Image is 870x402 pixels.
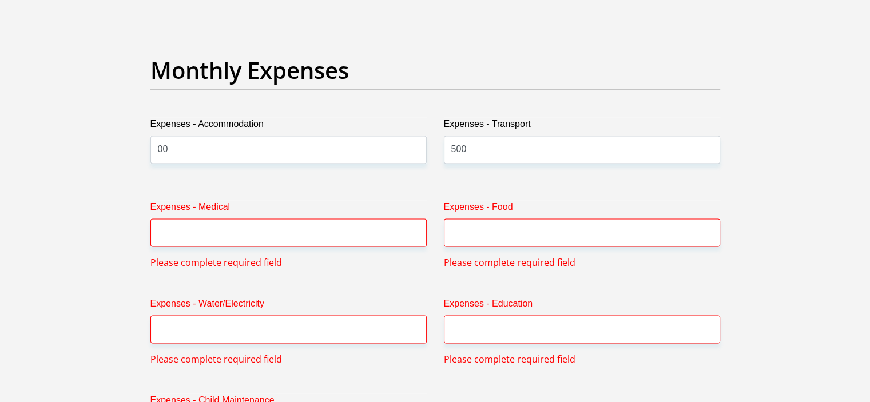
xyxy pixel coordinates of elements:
label: Expenses - Transport [444,117,720,136]
h2: Monthly Expenses [150,57,720,84]
label: Expenses - Water/Electricity [150,297,427,315]
label: Expenses - Food [444,200,720,218]
label: Expenses - Education [444,297,720,315]
input: Expenses - Education [444,315,720,343]
label: Expenses - Accommodation [150,117,427,136]
input: Expenses - Transport [444,136,720,164]
input: Expenses - Water/Electricity [150,315,427,343]
span: Please complete required field [150,256,282,269]
span: Please complete required field [444,352,575,366]
span: Please complete required field [444,256,575,269]
input: Expenses - Medical [150,218,427,246]
input: Expenses - Food [444,218,720,246]
label: Expenses - Medical [150,200,427,218]
input: Expenses - Accommodation [150,136,427,164]
span: Please complete required field [150,352,282,366]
